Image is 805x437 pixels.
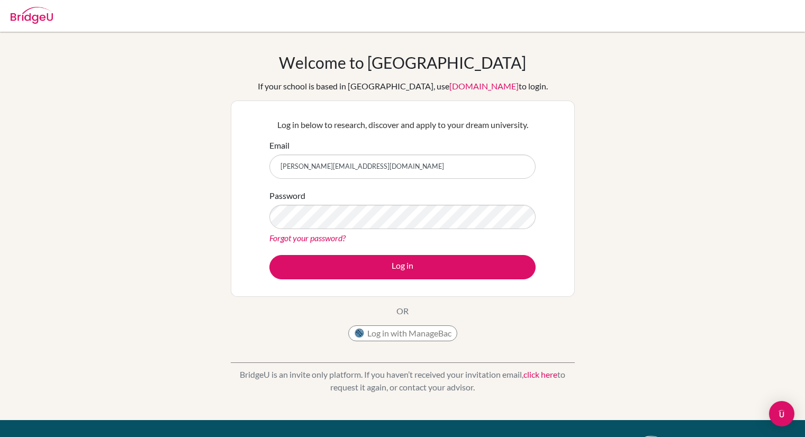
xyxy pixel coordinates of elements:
button: Log in with ManageBac [348,325,457,341]
a: [DOMAIN_NAME] [449,81,519,91]
div: Open Intercom Messenger [769,401,794,426]
button: Log in [269,255,536,279]
p: OR [396,305,409,317]
a: Forgot your password? [269,233,346,243]
img: Bridge-U [11,7,53,24]
a: click here [523,369,557,379]
label: Password [269,189,305,202]
label: Email [269,139,290,152]
p: Log in below to research, discover and apply to your dream university. [269,119,536,131]
div: If your school is based in [GEOGRAPHIC_DATA], use to login. [258,80,548,93]
h1: Welcome to [GEOGRAPHIC_DATA] [279,53,526,72]
p: BridgeU is an invite only platform. If you haven’t received your invitation email, to request it ... [231,368,575,394]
